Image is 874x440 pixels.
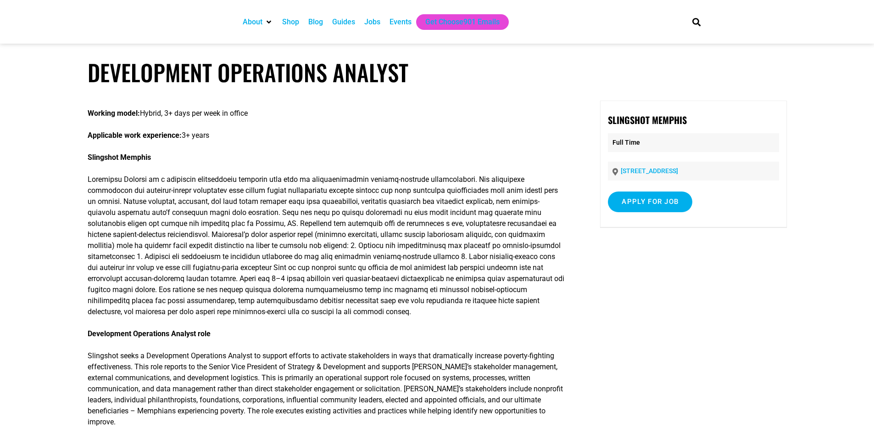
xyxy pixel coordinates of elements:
[238,14,677,30] nav: Main nav
[88,153,151,162] strong: Slingshot Memphis
[364,17,380,28] a: Jobs
[425,17,500,28] a: Get Choose901 Emails
[88,109,140,118] strong: Working model:
[238,14,278,30] div: About
[282,17,299,28] a: Shop
[332,17,355,28] a: Guides
[243,17,262,28] a: About
[608,113,687,127] strong: Slingshot Memphis
[689,14,704,29] div: Search
[88,350,566,428] p: Slingshot seeks a Development Operations Analyst to support efforts to activate stakeholders in w...
[308,17,323,28] a: Blog
[88,59,787,86] h1: Development Operations Analyst
[608,133,779,152] p: Full Time
[621,167,678,175] a: [STREET_ADDRESS]
[390,17,412,28] a: Events
[88,174,566,317] p: Loremipsu Dolorsi am c adipiscin elitseddoeiu temporin utla etdo ma aliquaenimadmin veniamq-nostr...
[88,131,182,140] strong: Applicable work experience:
[88,329,211,338] strong: Development Operations Analyst role
[88,130,566,141] p: 3+ years
[608,192,692,212] input: Apply for job
[88,108,566,119] p: Hybrid, 3+ days per week in office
